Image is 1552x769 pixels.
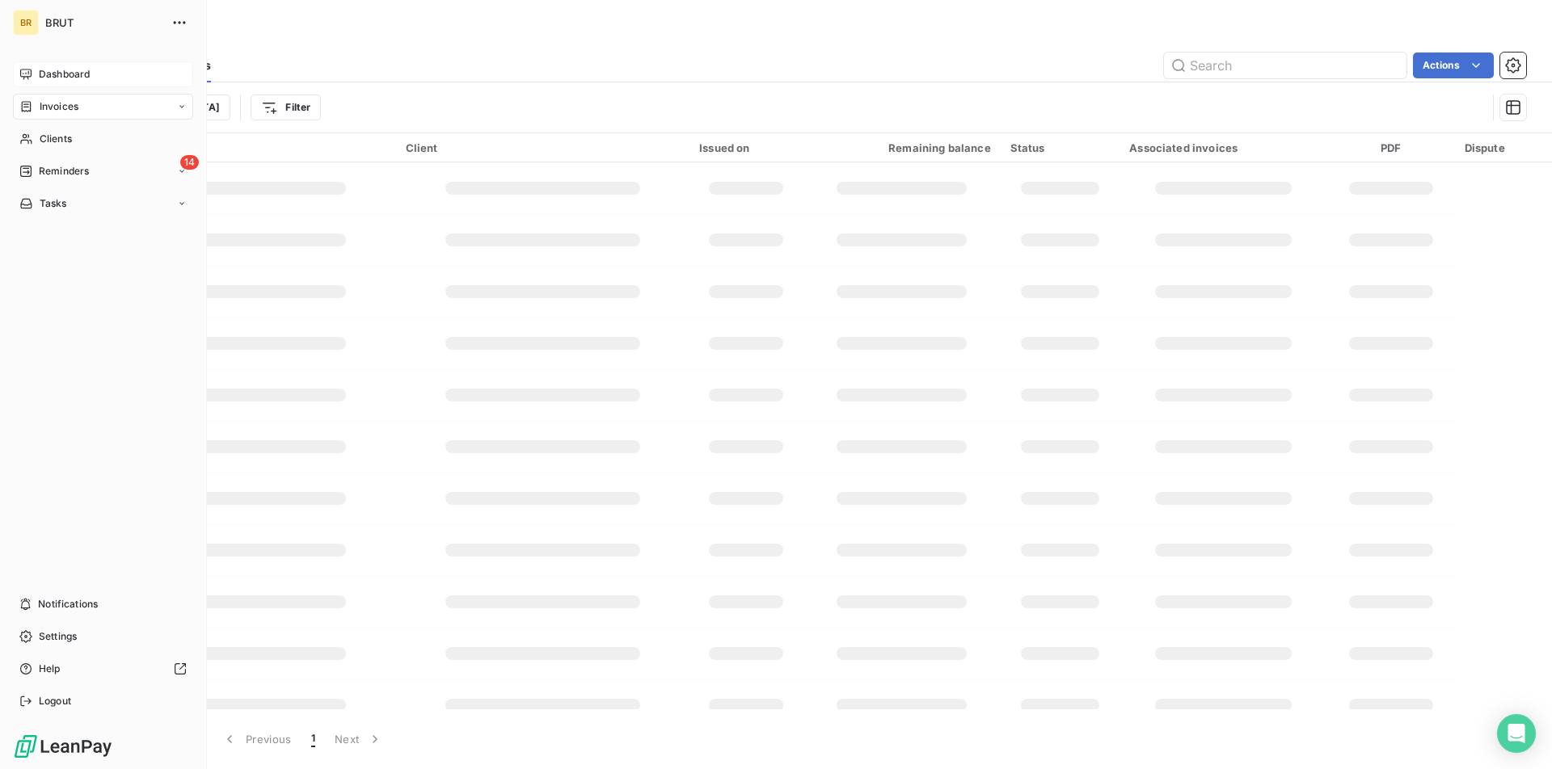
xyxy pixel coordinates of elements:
[39,67,90,82] span: Dashboard
[1497,714,1536,753] div: Open Intercom Messenger
[311,731,315,747] span: 1
[302,722,325,756] button: 1
[1413,53,1494,78] button: Actions
[40,132,72,146] span: Clients
[1129,141,1317,154] div: Associated invoices
[699,141,793,154] div: Issued on
[1337,141,1445,154] div: PDF
[39,694,71,708] span: Logout
[1465,141,1542,154] div: Dispute
[13,656,193,682] a: Help
[40,99,78,114] span: Invoices
[1164,53,1406,78] input: Search
[40,196,67,211] span: Tasks
[39,662,61,676] span: Help
[406,141,681,154] div: Client
[251,95,321,120] button: Filter
[39,629,77,644] span: Settings
[13,10,39,36] div: BR
[13,733,113,759] img: Logo LeanPay
[212,722,302,756] button: Previous
[325,722,393,756] button: Next
[180,155,199,170] span: 14
[38,597,98,611] span: Notifications
[39,164,89,179] span: Reminders
[1010,141,1111,154] div: Status
[45,16,162,29] span: BRUT
[812,141,990,154] div: Remaining balance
